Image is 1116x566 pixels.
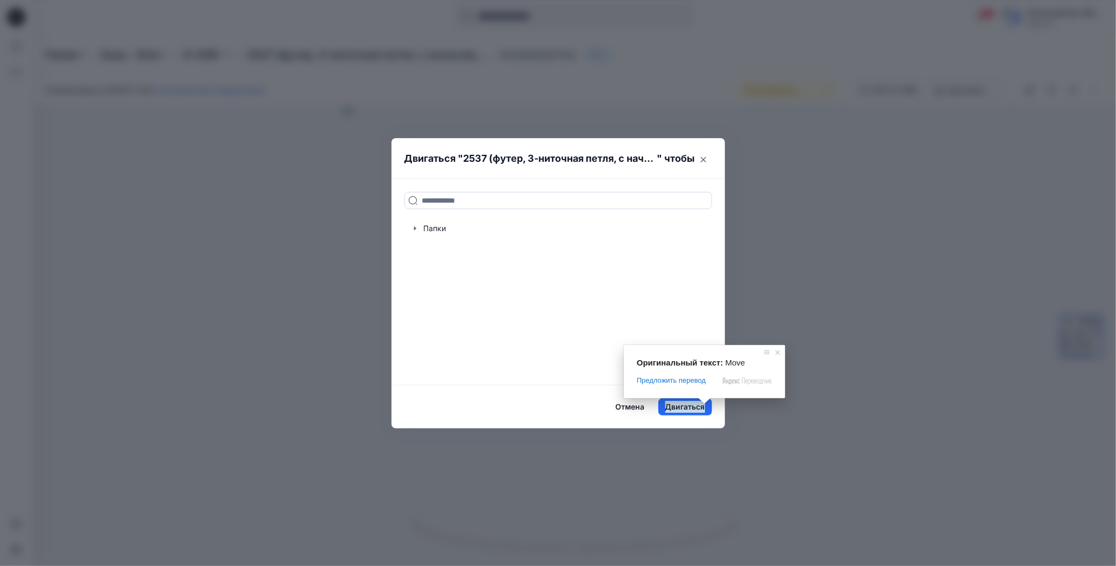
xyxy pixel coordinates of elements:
[637,376,706,385] span: Предложить перевод
[665,401,705,413] ya-tr-span: Двигаться
[404,151,464,166] ya-tr-span: Двигаться "
[609,398,652,415] button: Отмена
[464,153,824,164] ya-tr-span: 2537 (футер, 3-ниточная петля, с начесом, хлопок 80 %, полиэстер 20 %)
[695,151,712,168] button: Закрыть
[726,358,745,367] span: Move
[616,401,645,413] ya-tr-span: Отмена
[658,398,712,415] button: Двигаться
[657,151,695,166] ya-tr-span: " чтобы
[637,358,723,367] span: Оригинальный текст:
